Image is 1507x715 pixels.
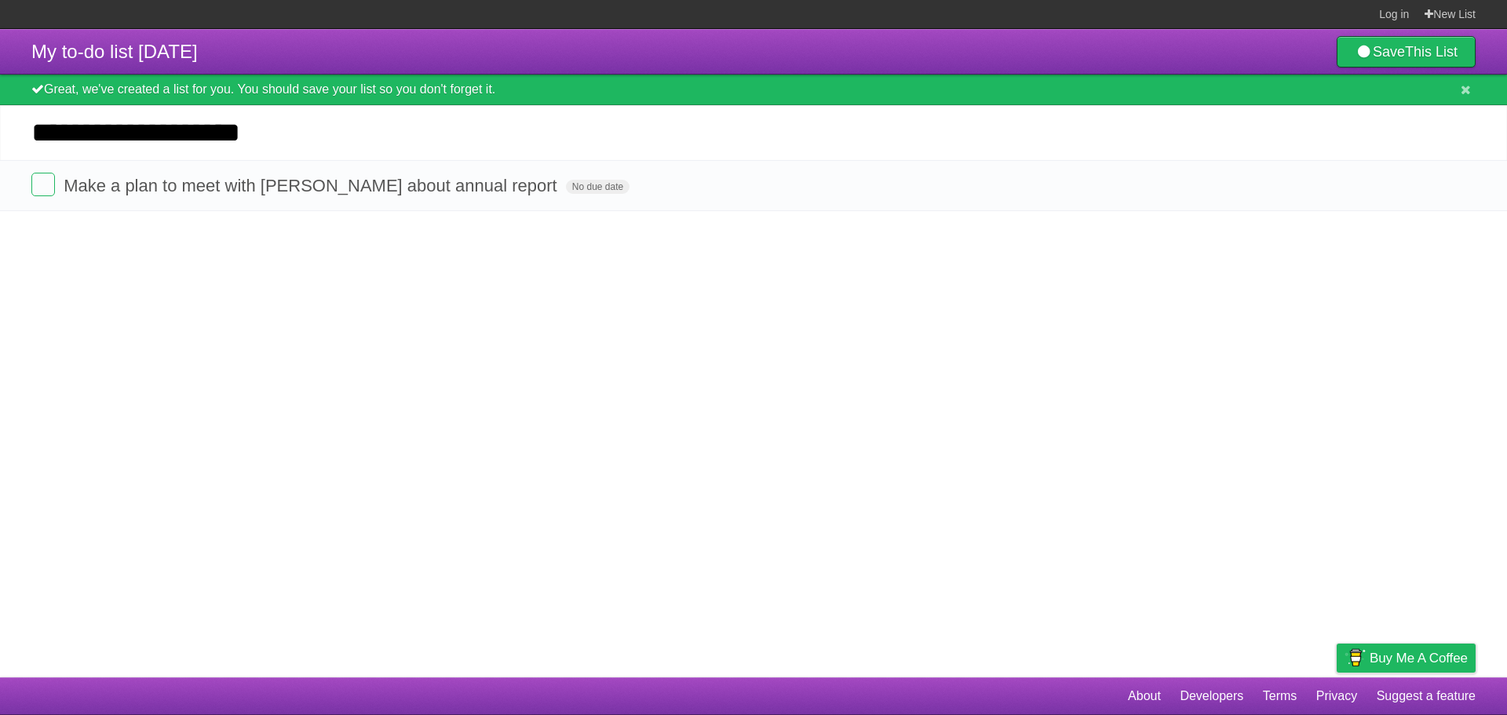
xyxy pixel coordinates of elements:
[1337,36,1476,67] a: SaveThis List
[1263,681,1297,711] a: Terms
[1128,681,1161,711] a: About
[1370,644,1468,672] span: Buy me a coffee
[1377,681,1476,711] a: Suggest a feature
[1316,681,1357,711] a: Privacy
[1337,644,1476,673] a: Buy me a coffee
[64,176,561,195] span: Make a plan to meet with [PERSON_NAME] about annual report
[31,41,198,62] span: My to-do list [DATE]
[1345,644,1366,671] img: Buy me a coffee
[1405,44,1458,60] b: This List
[566,180,629,194] span: No due date
[1180,681,1243,711] a: Developers
[31,173,55,196] label: Done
